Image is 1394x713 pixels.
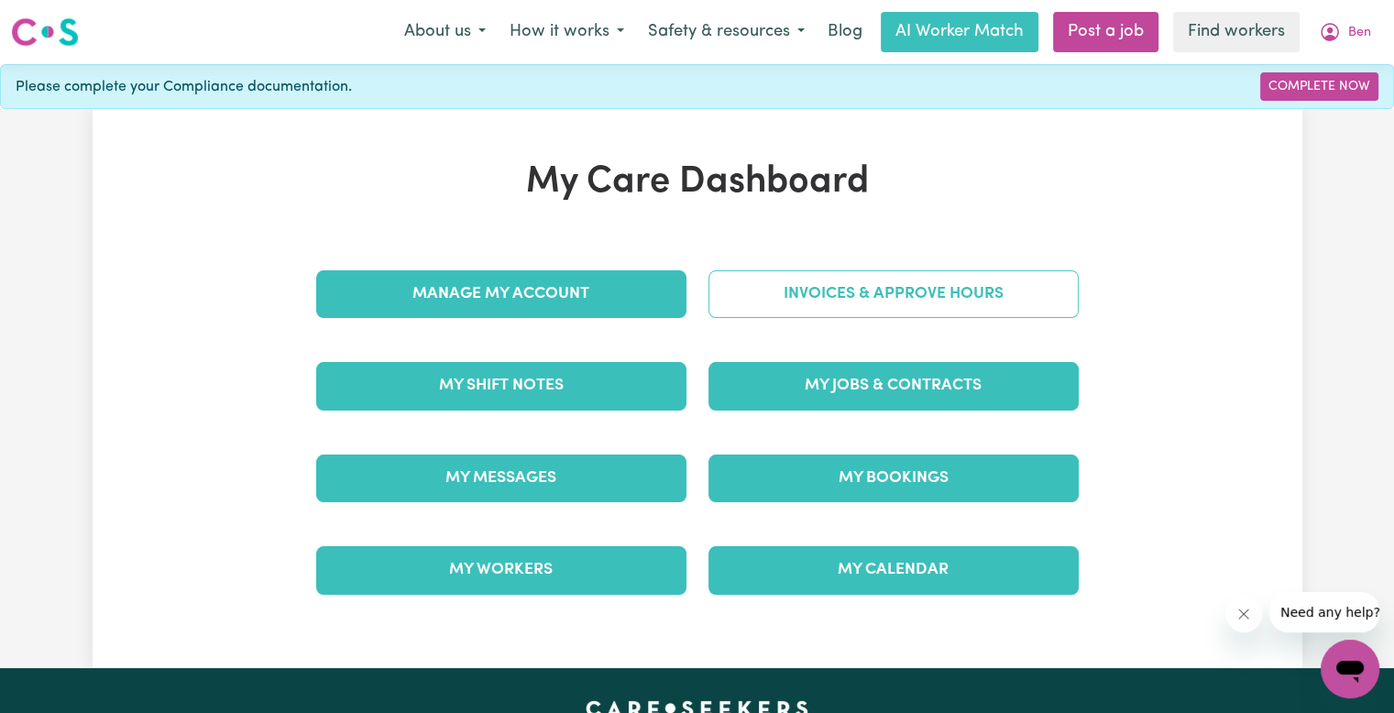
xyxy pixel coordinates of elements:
iframe: Close message [1225,596,1262,632]
button: Safety & resources [636,13,817,51]
a: Complete Now [1260,72,1378,101]
h1: My Care Dashboard [305,160,1090,204]
button: My Account [1307,13,1383,51]
span: Need any help? [11,13,111,27]
span: Please complete your Compliance documentation. [16,76,352,98]
iframe: Button to launch messaging window [1321,640,1379,698]
iframe: Message from company [1269,592,1379,632]
a: Post a job [1053,12,1158,52]
a: My Workers [316,546,686,594]
a: My Jobs & Contracts [708,362,1079,410]
button: How it works [498,13,636,51]
a: Blog [817,12,873,52]
a: My Messages [316,455,686,502]
a: AI Worker Match [881,12,1038,52]
a: Find workers [1173,12,1300,52]
a: My Shift Notes [316,362,686,410]
a: My Calendar [708,546,1079,594]
a: Manage My Account [316,270,686,318]
button: About us [392,13,498,51]
img: Careseekers logo [11,16,79,49]
a: Invoices & Approve Hours [708,270,1079,318]
a: Careseekers logo [11,11,79,53]
span: Ben [1348,23,1371,43]
a: My Bookings [708,455,1079,502]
